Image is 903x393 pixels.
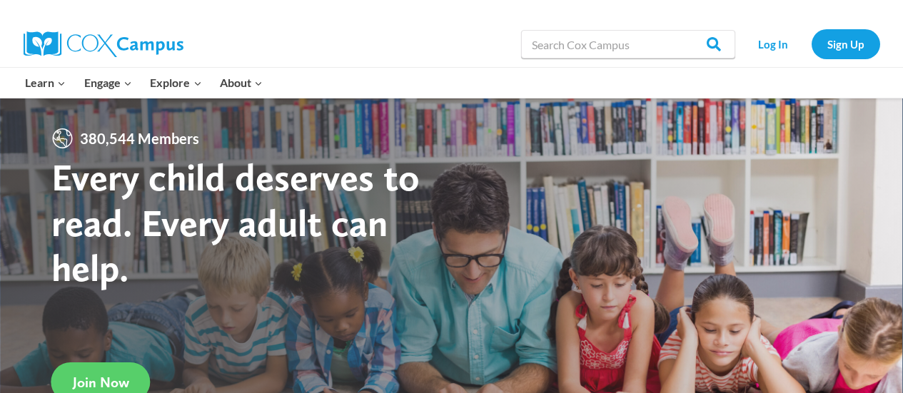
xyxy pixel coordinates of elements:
[742,29,880,58] nav: Secondary Navigation
[812,29,880,58] a: Sign Up
[16,68,272,98] nav: Primary Navigation
[51,154,420,290] strong: Every child deserves to read. Every adult can help.
[84,73,132,92] span: Engage
[521,30,735,58] input: Search Cox Campus
[24,31,183,57] img: Cox Campus
[73,374,129,391] span: Join Now
[150,73,201,92] span: Explore
[25,73,66,92] span: Learn
[220,73,263,92] span: About
[74,127,205,150] span: 380,544 Members
[742,29,804,58] a: Log In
